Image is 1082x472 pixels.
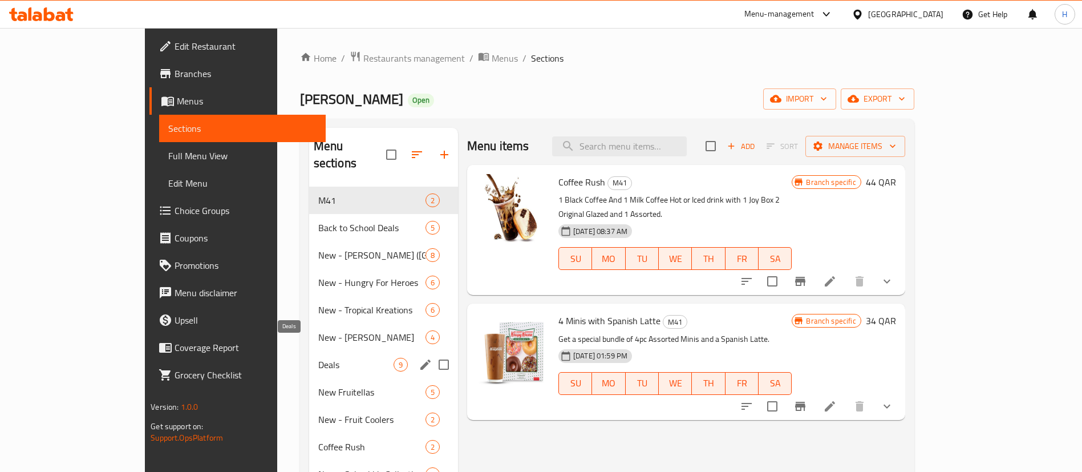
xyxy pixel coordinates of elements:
[744,7,814,21] div: Menu-management
[159,170,326,197] a: Edit Menu
[309,269,458,296] div: New - Hungry For Heroes6
[425,303,440,317] div: items
[309,433,458,461] div: Coffee Rush2
[318,221,425,235] div: Back to School Deals
[309,378,458,406] div: New Fruitellas5
[873,393,901,420] button: show more
[696,251,720,267] span: TH
[300,86,403,112] span: [PERSON_NAME]
[175,368,317,382] span: Grocery Checklist
[759,372,792,395] button: SA
[692,372,725,395] button: TH
[403,141,431,168] span: Sort sections
[850,92,905,106] span: export
[309,406,458,433] div: New - Fruit Coolers2
[168,149,317,163] span: Full Menu View
[426,277,439,288] span: 6
[318,193,425,207] span: M41
[309,351,458,378] div: Deals9edit
[763,375,787,392] span: SA
[659,372,692,395] button: WE
[476,174,549,247] img: Coffee Rush
[350,51,465,66] a: Restaurants management
[149,279,326,306] a: Menu disclaimer
[309,241,458,269] div: New - [PERSON_NAME] ([GEOGRAPHIC_DATA])8
[880,400,894,413] svg: Show Choices
[607,176,632,190] div: M41
[341,51,345,65] li: /
[692,247,725,270] button: TH
[626,247,659,270] button: TU
[425,385,440,399] div: items
[318,385,425,399] span: New Fruitellas
[659,247,692,270] button: WE
[801,316,860,326] span: Branch specific
[175,231,317,245] span: Coupons
[564,375,587,392] span: SU
[733,393,760,420] button: sort-choices
[318,330,425,344] span: New - [PERSON_NAME]
[175,313,317,327] span: Upsell
[558,372,592,395] button: SU
[841,88,914,110] button: export
[592,372,625,395] button: MO
[763,88,836,110] button: import
[425,330,440,344] div: items
[425,221,440,235] div: items
[318,276,425,289] span: New - Hungry For Heroes
[760,269,784,293] span: Select to update
[846,268,873,295] button: delete
[558,247,592,270] button: SU
[159,115,326,142] a: Sections
[426,195,439,206] span: 2
[149,87,326,115] a: Menus
[426,305,439,316] span: 6
[733,268,760,295] button: sort-choices
[175,204,317,217] span: Choice Groups
[823,400,837,413] a: Edit menu item
[866,174,896,190] h6: 44 QAR
[805,136,905,157] button: Manage items
[318,330,425,344] div: New - Pistachio Kunafa
[1062,8,1067,21] span: H
[726,372,759,395] button: FR
[663,251,687,267] span: WE
[699,134,723,158] span: Select section
[149,334,326,361] a: Coverage Report
[175,259,317,272] span: Promotions
[318,248,425,262] div: New - Harry Potter (House of Hogwarts)
[552,136,687,156] input: search
[177,94,317,108] span: Menus
[569,350,632,361] span: [DATE] 01:59 PM
[309,296,458,324] div: New - Tropical Kreations6
[759,138,805,155] span: Select section first
[823,275,837,288] a: Edit menu item
[787,268,814,295] button: Branch-specific-item
[873,268,901,295] button: show more
[467,138,529,155] h2: Menu items
[772,92,827,106] span: import
[394,360,407,370] span: 9
[149,60,326,87] a: Branches
[151,400,179,414] span: Version:
[564,251,587,267] span: SU
[630,251,654,267] span: TU
[425,193,440,207] div: items
[149,361,326,389] a: Grocery Checklist
[309,214,458,241] div: Back to School Deals5
[149,306,326,334] a: Upsell
[626,372,659,395] button: TU
[846,393,873,420] button: delete
[426,223,439,233] span: 5
[426,332,439,343] span: 4
[425,248,440,262] div: items
[426,387,439,398] span: 5
[151,430,223,445] a: Support.OpsPlatform
[726,247,759,270] button: FR
[318,413,425,426] span: New - Fruit Coolers
[318,303,425,317] span: New - Tropical Kreations
[318,440,425,454] div: Coffee Rush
